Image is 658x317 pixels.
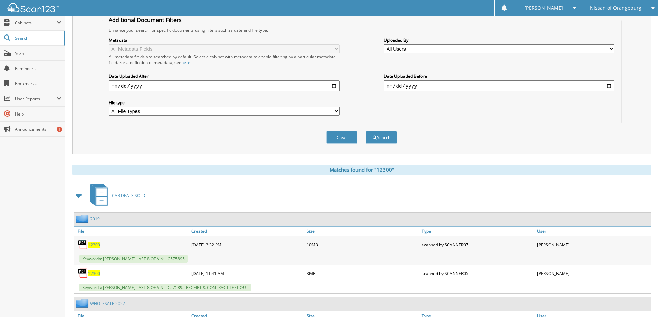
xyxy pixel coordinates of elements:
input: end [384,80,614,91]
label: Uploaded By [384,37,614,43]
div: All metadata fields are searched by default. Select a cabinet with metadata to enable filtering b... [109,54,340,66]
iframe: Chat Widget [623,284,658,317]
img: PDF.png [78,239,88,250]
div: [PERSON_NAME] [535,266,651,280]
img: PDF.png [78,268,88,278]
a: 12300 [88,270,100,276]
span: Cabinets [15,20,57,26]
span: Help [15,111,61,117]
a: Type [420,227,535,236]
label: Metadata [109,37,340,43]
span: Nissan of Orangeburg [590,6,641,10]
button: Search [366,131,397,144]
a: WHOLESALE 2022 [90,300,125,306]
span: Keywords: [PERSON_NAME] LAST 8 OF VIN: LC575895 RECEIPT & CONTRACT LEFT OUT [79,284,251,291]
a: CAR DEALS SOLD [86,182,145,209]
label: Date Uploaded After [109,73,340,79]
div: 10MB [305,238,420,251]
label: File type [109,100,340,106]
label: Date Uploaded Before [384,73,614,79]
span: Reminders [15,66,61,71]
legend: Additional Document Filters [105,16,185,24]
div: [PERSON_NAME] [535,238,651,251]
span: Bookmarks [15,81,61,87]
a: 2019 [90,216,100,222]
img: folder2.png [76,299,90,308]
span: Keywords: [PERSON_NAME] LAST 8 OF VIN: LC575895 [79,255,188,263]
input: start [109,80,340,91]
button: Clear [326,131,357,144]
div: scanned by SCANNER07 [420,238,535,251]
span: CAR DEALS SOLD [112,192,145,198]
div: [DATE] 11:41 AM [190,266,305,280]
span: Announcements [15,126,61,132]
div: scanned by SCANNER05 [420,266,535,280]
span: [PERSON_NAME] [524,6,563,10]
img: scan123-logo-white.svg [7,3,59,12]
a: Created [190,227,305,236]
span: Scan [15,50,61,56]
a: 12300 [88,242,100,248]
div: 3MB [305,266,420,280]
div: [DATE] 3:32 PM [190,238,305,251]
a: Size [305,227,420,236]
div: Matches found for "12300" [72,165,651,175]
a: User [535,227,651,236]
div: 1 [57,127,62,132]
div: Enhance your search for specific documents using filters such as date and file type. [105,27,618,33]
a: File [74,227,190,236]
a: here [181,60,190,66]
span: User Reports [15,96,57,102]
span: Search [15,35,60,41]
img: folder2.png [76,215,90,223]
